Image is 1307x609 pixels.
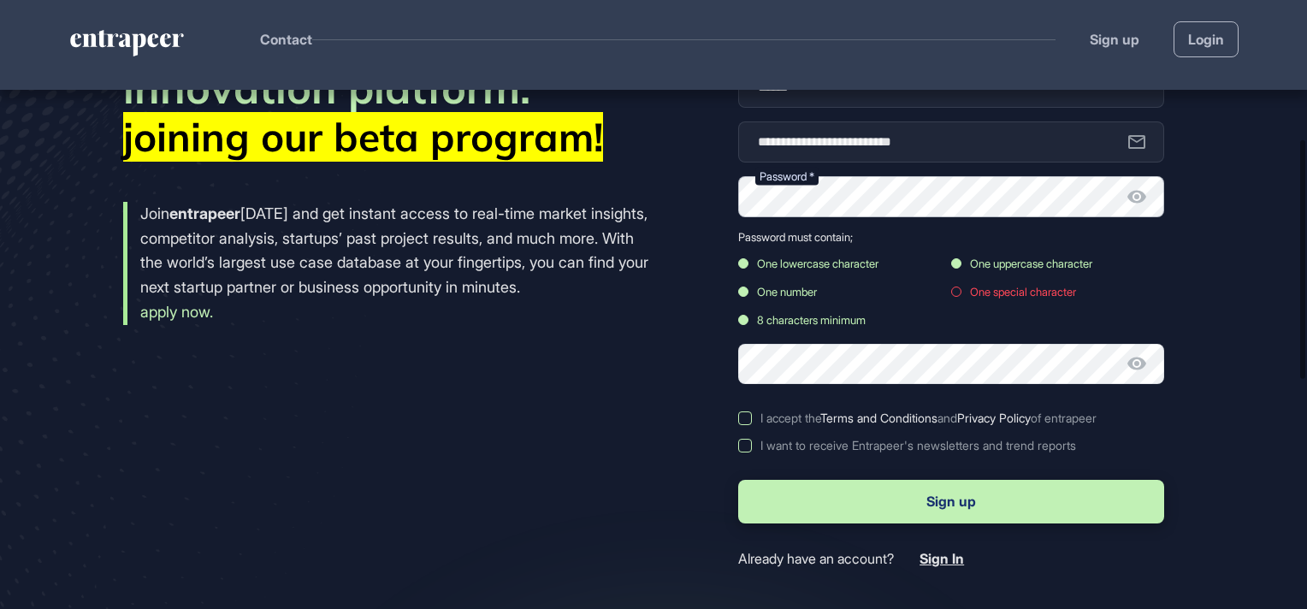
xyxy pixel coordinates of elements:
a: apply now. [140,303,213,321]
div: One number [738,286,951,299]
div: One uppercase character [951,257,1164,270]
div: I accept the and of entrapeer [760,411,1097,425]
label: Password * [755,168,819,186]
a: Terms and Conditions [820,411,937,425]
div: 8 characters minimum [738,314,951,327]
span: Sign In [920,550,964,567]
span: Join [DATE] and get instant access to real-time market insights, competitor analysis, startups’ p... [140,204,648,296]
div: One lowercase character [738,257,951,270]
strong: entrapeer [169,204,240,222]
a: Privacy Policy [957,411,1031,425]
a: entrapeer-logo [68,30,186,62]
div: Password must contain; [738,231,1164,244]
div: I want to receive Entrapeer's newsletters and trend reports [760,439,1076,452]
button: Sign up [738,480,1164,523]
button: Contact [260,28,312,50]
div: One special character [951,286,1164,299]
mark: joining our beta program! [123,112,603,162]
span: Already have an account? [738,551,894,567]
a: Sign In [920,551,964,567]
a: Sign up [1090,29,1139,50]
a: Login [1174,21,1239,57]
